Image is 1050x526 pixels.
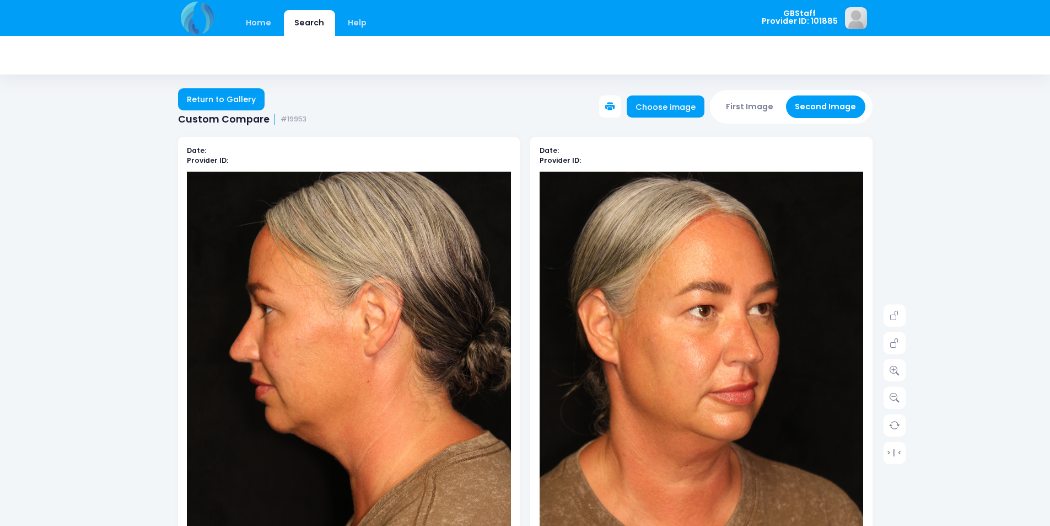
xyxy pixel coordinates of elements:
img: image [845,7,867,29]
b: Provider ID: [540,156,581,165]
small: #19953 [281,115,306,124]
a: Search [284,10,335,36]
a: > | < [884,442,906,464]
b: Provider ID: [187,156,228,165]
a: Choose image [627,95,705,118]
a: Return to Gallery [178,88,265,110]
button: Second Image [786,95,865,118]
a: Help [337,10,377,36]
a: Home [235,10,282,36]
button: First Image [717,95,783,118]
b: Date: [187,146,206,155]
b: Date: [540,146,559,155]
span: GBStaff Provider ID: 101885 [762,9,838,25]
span: Custom Compare [178,114,270,125]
